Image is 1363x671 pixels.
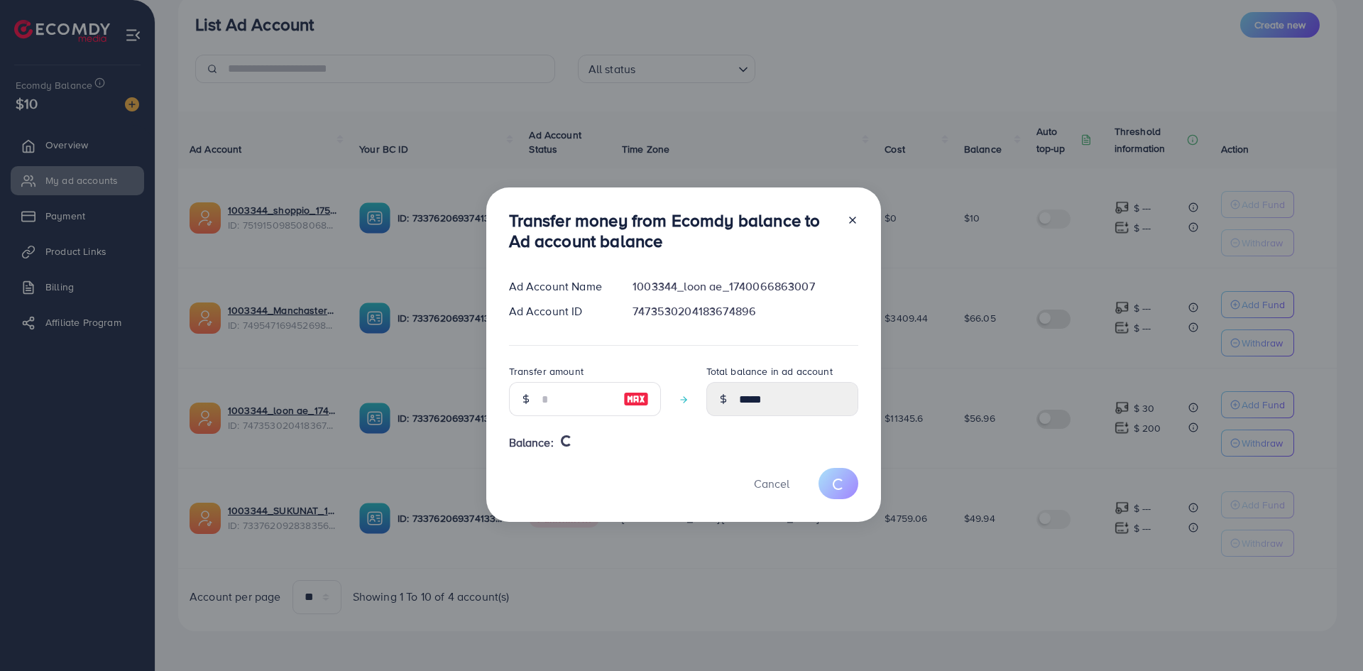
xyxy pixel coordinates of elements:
[706,364,833,378] label: Total balance in ad account
[621,303,869,320] div: 7473530204183674896
[498,303,622,320] div: Ad Account ID
[509,435,554,451] span: Balance:
[509,364,584,378] label: Transfer amount
[736,468,807,498] button: Cancel
[1303,607,1352,660] iframe: Chat
[623,391,649,408] img: image
[621,278,869,295] div: 1003344_loon ae_1740066863007
[509,210,836,251] h3: Transfer money from Ecomdy balance to Ad account balance
[498,278,622,295] div: Ad Account Name
[754,476,789,491] span: Cancel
